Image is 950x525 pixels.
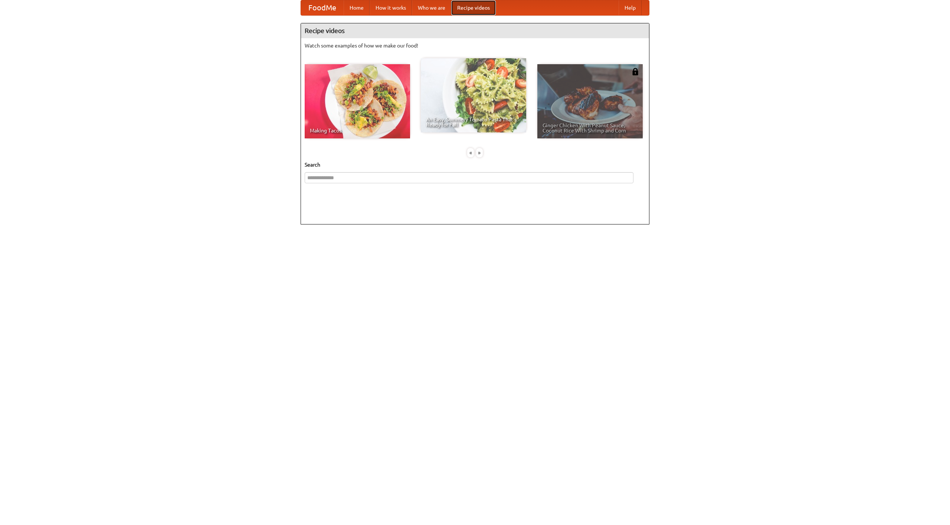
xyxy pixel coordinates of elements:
a: How it works [370,0,412,15]
a: Help [619,0,642,15]
a: Recipe videos [451,0,496,15]
a: FoodMe [301,0,344,15]
span: Making Tacos [310,128,405,133]
img: 483408.png [632,68,639,75]
h4: Recipe videos [301,23,649,38]
p: Watch some examples of how we make our food! [305,42,645,49]
div: » [476,148,483,157]
h5: Search [305,161,645,168]
a: Home [344,0,370,15]
span: An Easy, Summery Tomato Pasta That's Ready for Fall [426,117,521,127]
a: An Easy, Summery Tomato Pasta That's Ready for Fall [421,58,526,132]
div: « [467,148,474,157]
a: Making Tacos [305,64,410,138]
a: Who we are [412,0,451,15]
